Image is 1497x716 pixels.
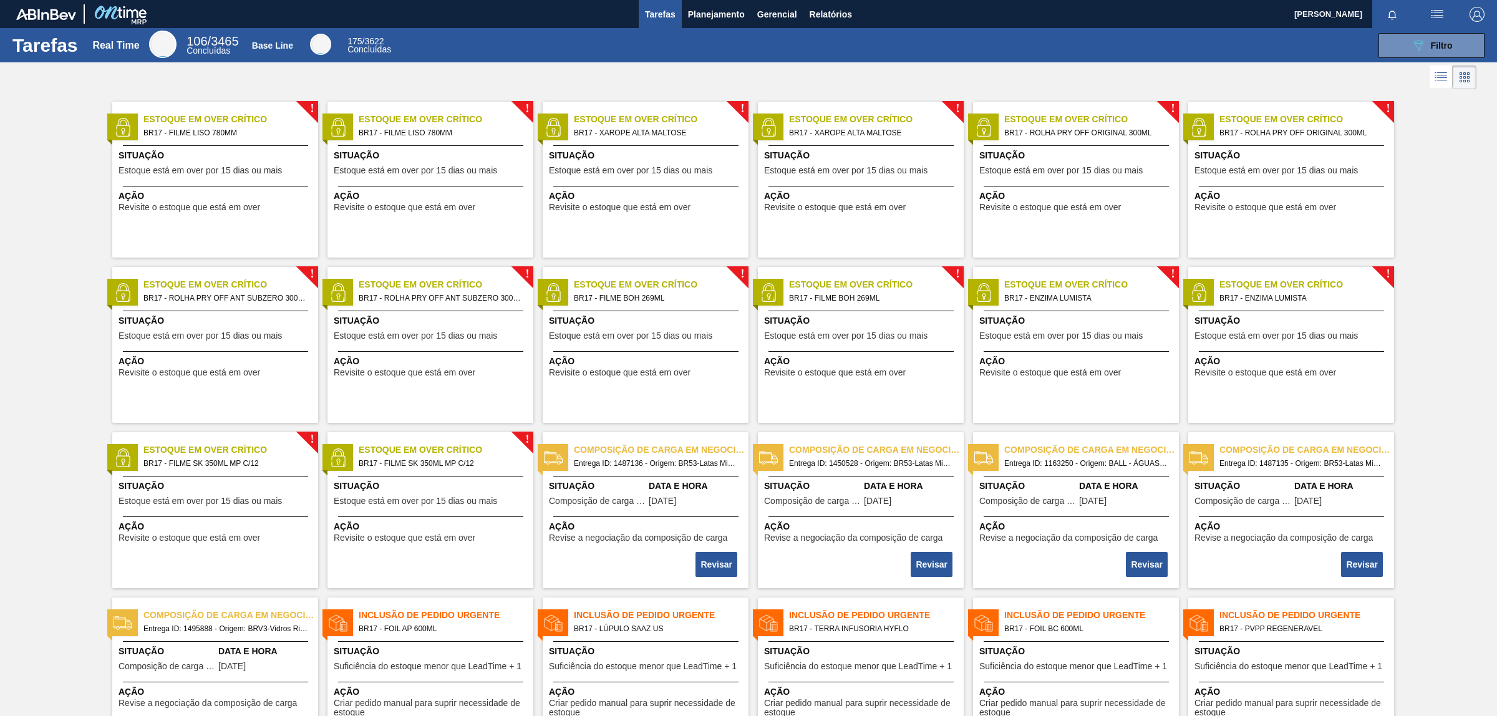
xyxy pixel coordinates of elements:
span: Data e Hora [218,645,315,658]
span: Situação [1194,149,1391,162]
span: Estoque em Over Crítico [789,278,964,291]
div: Base Line [252,41,293,51]
span: Relatórios [810,7,852,22]
span: Revisite o estoque que está em over [979,203,1121,212]
span: Gerencial [757,7,797,22]
span: Revisite o estoque que está em over [764,368,906,377]
span: Ação [334,520,530,533]
span: Ação [549,355,745,368]
span: Estoque está em over por 15 dias ou mais [979,331,1143,341]
span: BR17 - ROLHA PRY OFF ORIGINAL 300ML [1219,126,1384,140]
span: Suficiência do estoque menor que LeadTime + 1 [764,662,952,671]
span: Estoque em Over Crítico [1219,113,1394,126]
span: Situação [764,645,961,658]
span: Estoque está em over por 15 dias ou mais [1194,331,1358,341]
span: Ação [549,685,745,699]
span: Revisite o estoque que está em over [119,533,260,543]
span: 13/04/2024, [864,496,891,506]
img: status [544,614,563,632]
span: Estoque está em over por 15 dias ou mais [119,166,282,175]
span: BR17 - ENZIMA LUMISTA [1219,291,1384,305]
span: Entrega ID: 1450528 - Origem: BR53-Latas Minas - Destino: BR17 [789,457,954,470]
img: status [1189,448,1208,467]
span: ! [1171,104,1175,114]
span: / 3465 [187,34,238,48]
span: Ação [549,190,745,203]
div: Completar tarefa: 30055515 [1127,551,1169,578]
span: Ação [1194,685,1391,699]
span: Ação [764,520,961,533]
img: userActions [1430,7,1445,22]
span: Situação [764,149,961,162]
span: Suficiência do estoque menor que LeadTime + 1 [1194,662,1382,671]
span: Estoque em Over Crítico [359,278,533,291]
span: Estoque está em over por 15 dias ou mais [119,496,282,506]
span: Tarefas [645,7,676,22]
span: Ação [764,685,961,699]
span: Situação [764,480,861,493]
div: Real Time [187,36,238,55]
button: Filtro [1378,33,1485,58]
span: BR17 - FILME LISO 780MM [359,126,523,140]
span: BR17 - ROLHA PRY OFF ANT SUBZERO 300ML [359,291,523,305]
span: Composição de carga em negociação [119,662,215,671]
span: Ação [979,520,1176,533]
span: Ação [764,355,961,368]
span: BR17 - FILME SK 350ML MP C/12 [143,457,308,470]
span: Composição de carga em negociação [1219,443,1394,457]
img: Logout [1470,7,1485,22]
div: Visão em Lista [1430,65,1453,89]
span: 175 [347,36,362,46]
img: status [1189,118,1208,137]
span: Ação [119,685,315,699]
span: ! [740,104,744,114]
span: Revisite o estoque que está em over [119,368,260,377]
span: Situação [119,149,315,162]
span: Estoque está em over por 15 dias ou mais [764,331,928,341]
img: status [114,118,132,137]
span: Situação [979,314,1176,327]
button: Revisar [911,552,952,577]
span: Composição de carga em negociação [1004,443,1179,457]
span: / 3622 [347,36,384,46]
span: Ação [334,355,530,368]
img: status [759,614,778,632]
span: Revisite o estoque que está em over [334,203,475,212]
span: Situação [1194,480,1291,493]
span: Composição de carga em negociação [764,496,861,506]
span: Ação [979,190,1176,203]
span: Data e Hora [864,480,961,493]
span: ! [525,435,529,444]
img: status [329,283,347,302]
img: status [114,283,132,302]
span: Composição de carga em negociação [979,496,1076,506]
span: Revise a negociação da composição de carga [1194,533,1373,543]
span: ! [740,269,744,279]
span: Inclusão de Pedido Urgente [1004,609,1179,622]
button: Revisar [695,552,737,577]
span: ! [525,269,529,279]
span: Situação [979,480,1076,493]
img: status [544,448,563,467]
span: Estoque em Over Crítico [143,443,318,457]
span: Revisite o estoque que está em over [979,368,1121,377]
span: 03/06/2024, [649,496,676,506]
span: BR17 - FOIL AP 600ML [359,622,523,636]
span: Inclusão de Pedido Urgente [574,609,748,622]
span: ! [310,435,314,444]
img: status [114,448,132,467]
span: ! [956,104,959,114]
span: Estoque está em over por 15 dias ou mais [334,496,497,506]
span: Data e Hora [1294,480,1391,493]
span: Ação [334,685,530,699]
span: Ação [979,355,1176,368]
div: Completar tarefa: 30055513 [697,551,739,578]
img: status [759,283,778,302]
img: status [329,118,347,137]
span: Revisite o estoque que está em over [119,203,260,212]
span: BR17 - LÚPULO SAAZ US [574,622,739,636]
span: Estoque em Over Crítico [574,113,748,126]
span: Inclusão de Pedido Urgente [789,609,964,622]
span: Inclusão de Pedido Urgente [1219,609,1394,622]
div: Real Time [149,31,177,58]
